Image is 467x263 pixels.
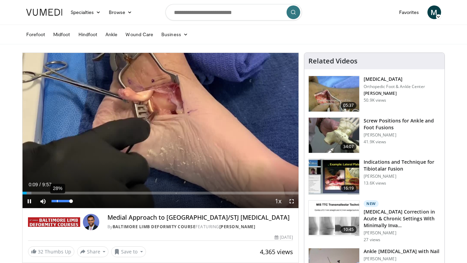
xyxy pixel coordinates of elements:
[364,159,440,172] h3: Indications and Technique for Tibiotalar Fusion
[364,248,439,255] h3: Ankle [MEDICAL_DATA] with Nail
[364,139,386,145] p: 41.9K views
[364,84,425,89] p: Orthopedic Foot & Ankle Center
[427,5,441,19] a: M
[113,224,196,230] a: Baltimore Limb Deformity Course
[101,28,121,41] a: Ankle
[308,76,440,112] a: 05:37 [MEDICAL_DATA] Orthopedic Foot & Ankle Center [PERSON_NAME] 50.9K views
[107,214,293,221] h4: Medial Approach to [GEOGRAPHIC_DATA]/STJ [MEDICAL_DATA]
[275,234,293,240] div: [DATE]
[23,192,299,194] div: Progress Bar
[364,91,425,96] p: [PERSON_NAME]
[29,182,38,187] span: 0:09
[40,182,41,187] span: /
[364,76,425,83] h3: [MEDICAL_DATA]
[111,246,146,257] button: Save to
[285,194,298,208] button: Fullscreen
[67,5,105,19] a: Specialties
[105,5,136,19] a: Browse
[271,194,285,208] button: Playback Rate
[107,224,293,230] div: By FEATURING
[28,214,80,230] img: Baltimore Limb Deformity Course
[364,98,386,103] p: 50.9K views
[364,117,440,131] h3: Screw Positions for Ankle and Foot Fusions
[28,246,74,257] a: 32 Thumbs Up
[309,76,359,112] img: 545635_3.png.150x105_q85_crop-smart_upscale.jpg
[308,200,440,243] a: 10:45 New [MEDICAL_DATA] Correction in Acute & Chronic Settings With Minimally Inva… [PERSON_NAME...
[340,226,357,233] span: 10:45
[308,159,440,195] a: 16:19 Indications and Technique for Tibiotalar Fusion [PERSON_NAME] 13.6K views
[38,248,43,255] span: 32
[309,159,359,194] img: d06e34d7-2aee-48bc-9eb9-9d6afd40d332.150x105_q85_crop-smart_upscale.jpg
[49,28,74,41] a: Midfoot
[42,182,52,187] span: 9:57
[219,224,256,230] a: [PERSON_NAME]
[165,4,302,20] input: Search topics, interventions
[340,143,357,150] span: 34:07
[74,28,102,41] a: Hindfoot
[36,194,50,208] button: Mute
[52,200,71,202] div: Volume Level
[364,208,440,229] h3: [MEDICAL_DATA] Correction in Acute & Chronic Settings With Minimally Inva…
[23,194,36,208] button: Pause
[364,132,440,138] p: [PERSON_NAME]
[340,185,357,192] span: 16:19
[364,174,440,179] p: [PERSON_NAME]
[22,28,49,41] a: Forefoot
[121,28,157,41] a: Wound Care
[309,201,359,236] img: 7b238990-64d5-495c-bfd3-a01049b4c358.150x105_q85_crop-smart_upscale.jpg
[23,53,299,208] video-js: Video Player
[157,28,192,41] a: Business
[364,256,439,262] p: [PERSON_NAME]
[364,180,386,186] p: 13.6K views
[395,5,423,19] a: Favorites
[77,246,109,257] button: Share
[364,237,380,243] p: 27 views
[340,102,357,109] span: 05:37
[83,214,99,230] img: Avatar
[260,248,293,256] span: 4,365 views
[26,9,62,16] img: VuMedi Logo
[364,230,440,236] p: [PERSON_NAME]
[364,200,379,207] p: New
[308,117,440,154] a: 34:07 Screw Positions for Ankle and Foot Fusions [PERSON_NAME] 41.9K views
[308,57,357,65] h4: Related Videos
[309,118,359,153] img: 67572_0000_3.png.150x105_q85_crop-smart_upscale.jpg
